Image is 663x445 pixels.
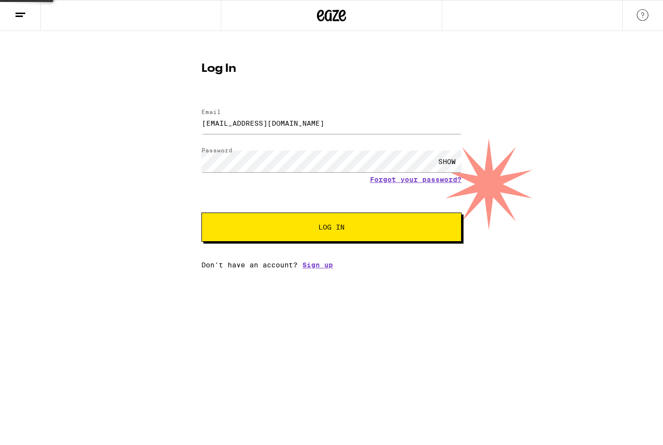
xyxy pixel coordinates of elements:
[318,224,345,231] span: Log In
[201,109,221,115] label: Email
[201,261,462,269] div: Don't have an account?
[201,213,462,242] button: Log In
[432,150,462,172] div: SHOW
[302,261,333,269] a: Sign up
[201,112,462,134] input: Email
[201,63,462,75] h1: Log In
[370,176,462,183] a: Forgot your password?
[201,147,232,153] label: Password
